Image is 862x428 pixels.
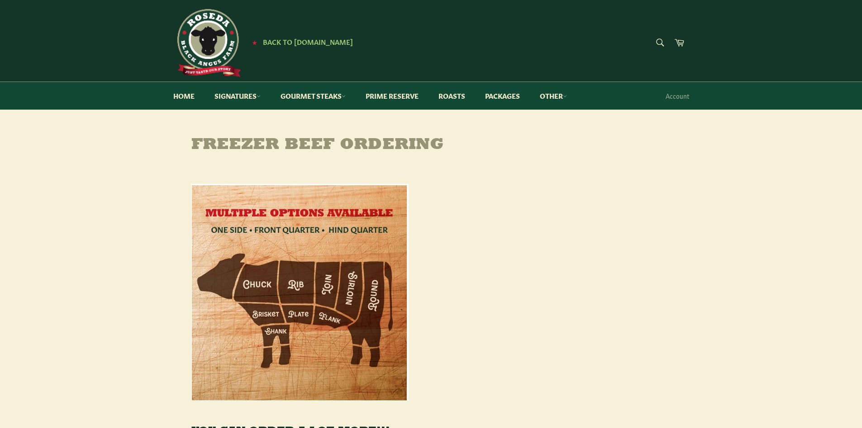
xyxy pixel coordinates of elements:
a: Gourmet Steaks [271,82,355,110]
a: Account [661,82,694,109]
a: Other [531,82,576,110]
a: Signatures [205,82,270,110]
img: Roseda Beef [173,9,241,77]
a: Home [164,82,204,110]
a: Roasts [429,82,474,110]
h1: Freezer Beef Ordering [173,136,689,154]
a: Packages [476,82,529,110]
a: ★ Back to [DOMAIN_NAME] [248,38,353,46]
span: ★ [252,38,257,46]
a: Prime Reserve [357,82,428,110]
span: Back to [DOMAIN_NAME] [263,37,353,46]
